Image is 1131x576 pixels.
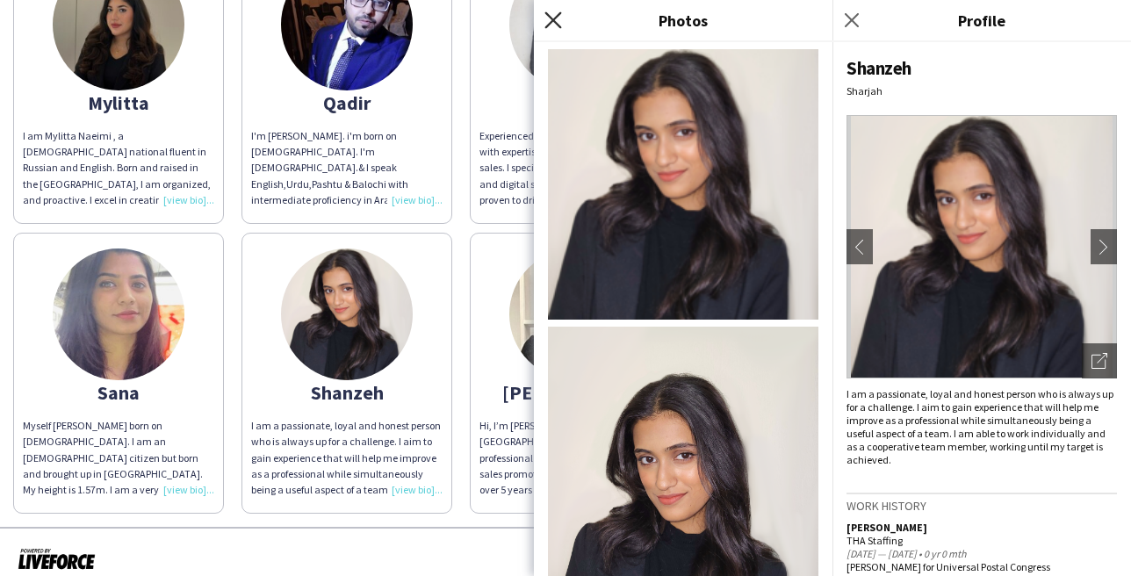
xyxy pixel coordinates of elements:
div: I am Mylitta Naeimi , a [DEMOGRAPHIC_DATA] national fluent in Russian and English. Born and raise... [23,128,214,208]
div: I am a passionate, loyal and honest person who is always up for a challenge. I aim to gain experi... [846,387,1117,466]
img: Crew avatar or photo [846,115,1117,378]
div: I'm [PERSON_NAME]. i'm born on [DEMOGRAPHIC_DATA]. I'm [DEMOGRAPHIC_DATA].& I speak English,Urdu,... [251,128,443,208]
div: Mylitta [23,95,214,111]
div: Shanzeh [846,56,1117,80]
div: Sharjah [846,84,1117,97]
div: I am a passionate, loyal and honest person who is always up for a challenge. I aim to gain experi... [251,418,443,498]
div: Open photos pop-in [1082,343,1117,378]
img: thumb-68326e8fb17f0.png [281,248,413,380]
div: Experienced customer service professional with expertise in Customer support and sales. I special... [479,128,671,208]
div: Sana [23,385,214,400]
div: Myself [PERSON_NAME] born on [DEMOGRAPHIC_DATA]. I am an [DEMOGRAPHIC_DATA] citizen but born and ... [23,418,214,498]
img: Powered by Liveforce [18,546,96,571]
div: Shanzeh [251,385,443,400]
div: [PERSON_NAME] [479,385,671,400]
img: thumb-658c1a0e9389c.jpg [53,248,184,380]
div: Hi, I’m [PERSON_NAME] from [GEOGRAPHIC_DATA]. I am a passionate, professional and vibrant [PERSON... [479,418,671,498]
div: THA Staffing [846,534,1117,547]
h3: Profile [832,9,1131,32]
div: [PERSON_NAME] [846,521,1117,534]
div: saif [479,95,671,111]
h3: Work history [846,498,1117,514]
div: [DATE] — [DATE] • 0 yr 0 mth [846,547,1117,560]
div: Qadir [251,95,443,111]
h3: Photos [534,9,832,32]
img: Crew photo 0 [548,49,818,320]
img: thumb-6792819cd8444.jpeg [509,248,641,380]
